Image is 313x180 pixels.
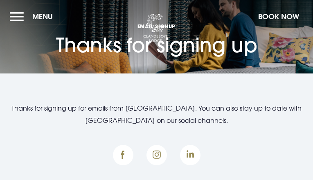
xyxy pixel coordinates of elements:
button: Menu [10,8,57,25]
span: Menu [32,12,53,21]
img: Instagram [146,145,167,165]
span: Email Signup [56,23,257,29]
p: Thanks for signing up for emails from [GEOGRAPHIC_DATA]. You can also stay up to date with [GEOGR... [10,102,303,127]
img: Facebook [113,145,133,165]
img: Instagram [180,145,200,165]
button: Book Now [254,8,303,25]
img: Clandeboye Lodge [143,14,168,42]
